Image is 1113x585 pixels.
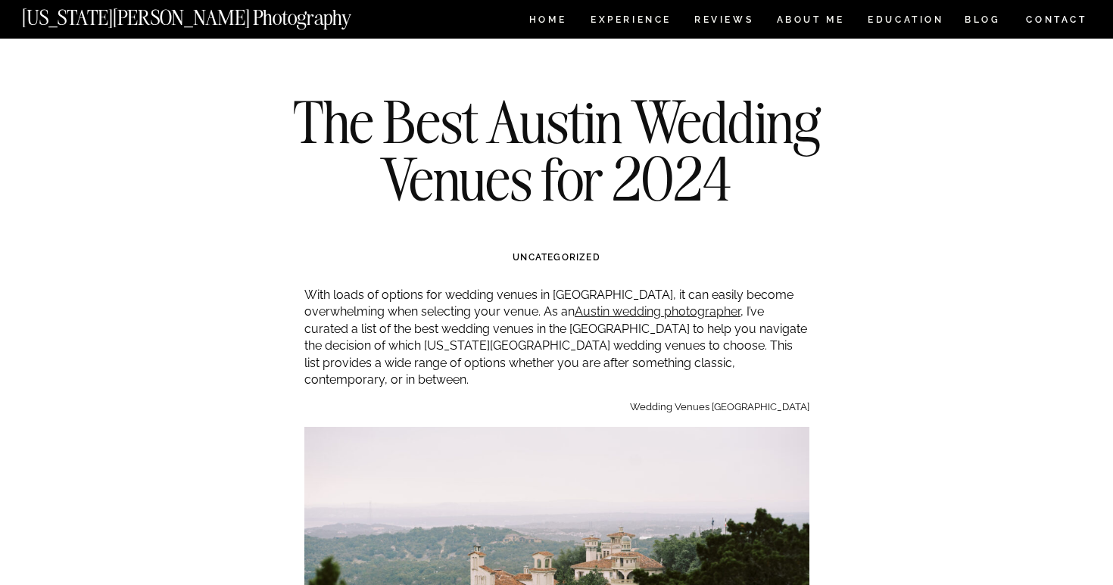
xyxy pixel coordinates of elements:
[866,15,946,28] a: EDUCATION
[591,15,670,28] a: Experience
[22,8,402,20] a: [US_STATE][PERSON_NAME] Photography
[694,15,751,28] a: REVIEWS
[1025,11,1088,28] a: CONTACT
[282,93,831,207] h1: The Best Austin Wedding Venues for 2024
[513,252,600,263] a: Uncategorized
[526,15,569,28] a: HOME
[304,400,809,414] p: Wedding Venues [GEOGRAPHIC_DATA]
[304,287,809,388] p: With loads of options for wedding venues in [GEOGRAPHIC_DATA], it can easily become overwhelming ...
[575,304,740,319] a: Austin wedding photographer
[965,15,1001,28] a: BLOG
[776,15,845,28] a: ABOUT ME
